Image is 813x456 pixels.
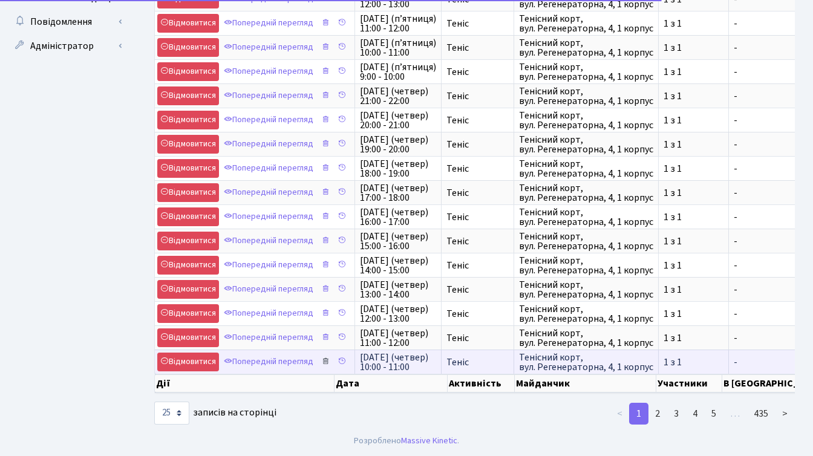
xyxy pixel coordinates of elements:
span: Тенісний корт, вул. Регенераторна, 4, 1 корпус [519,111,653,130]
a: Відмовитися [157,159,219,178]
span: 1 з 1 [664,164,723,174]
a: > [775,403,795,425]
span: [DATE] (четвер) 11:00 - 12:00 [360,328,436,348]
span: 1 з 1 [664,285,723,295]
span: 1 з 1 [664,43,723,53]
a: 4 [685,403,705,425]
span: [DATE] (четвер) 18:00 - 19:00 [360,159,436,178]
a: 1 [629,403,648,425]
span: Теніс [446,164,509,174]
span: 1 з 1 [664,91,723,101]
span: Тенісний корт, вул. Регенераторна, 4, 1 корпус [519,304,653,324]
a: Відмовитися [157,232,219,250]
span: Тенісний корт, вул. Регенераторна, 4, 1 корпус [519,14,653,33]
span: [DATE] (четвер) 12:00 - 13:00 [360,304,436,324]
span: [DATE] (п’ятниця) 10:00 - 11:00 [360,38,436,57]
span: Тенісний корт, вул. Регенераторна, 4, 1 корпус [519,183,653,203]
span: Теніс [446,140,509,149]
span: Теніс [446,116,509,125]
span: Тенісний корт, вул. Регенераторна, 4, 1 корпус [519,280,653,299]
span: Теніс [446,285,509,295]
a: Попередній перегляд [221,183,316,202]
a: Відмовитися [157,304,219,323]
a: Відмовитися [157,135,219,154]
a: Попередній перегляд [221,232,316,250]
span: Теніс [446,91,509,101]
span: 1 з 1 [664,67,723,77]
a: Попередній перегляд [221,14,316,33]
a: 5 [704,403,723,425]
span: Тенісний корт, вул. Регенераторна, 4, 1 корпус [519,232,653,251]
a: Відмовитися [157,207,219,226]
span: Теніс [446,333,509,343]
a: Відмовитися [157,256,219,275]
a: Попередній перегляд [221,111,316,129]
span: 1 з 1 [664,19,723,28]
a: Попередній перегляд [221,256,316,275]
span: 1 з 1 [664,261,723,270]
span: Теніс [446,43,509,53]
span: 1 з 1 [664,116,723,125]
a: Попередній перегляд [221,159,316,178]
label: записів на сторінці [154,402,276,425]
span: Теніс [446,261,509,270]
th: Майданчик [515,374,656,392]
a: 435 [746,403,775,425]
span: Тенісний корт, вул. Регенераторна, 4, 1 корпус [519,328,653,348]
a: 3 [667,403,686,425]
span: Тенісний корт, вул. Регенераторна, 4, 1 корпус [519,135,653,154]
span: [DATE] (четвер) 10:00 - 11:00 [360,353,436,372]
a: Попередній перегляд [221,304,316,323]
span: Теніс [446,67,509,77]
span: Теніс [446,19,509,28]
a: Попередній перегляд [221,207,316,226]
span: [DATE] (четвер) 17:00 - 18:00 [360,183,436,203]
a: Попередній перегляд [221,280,316,299]
a: Повідомлення [6,10,127,34]
th: Активність [448,374,515,392]
div: Розроблено . [354,434,459,448]
span: Теніс [446,236,509,246]
span: Тенісний корт, вул. Регенераторна, 4, 1 корпус [519,159,653,178]
a: Відмовитися [157,111,219,129]
span: 1 з 1 [664,188,723,198]
a: Відмовитися [157,62,219,81]
span: [DATE] (четвер) 13:00 - 14:00 [360,280,436,299]
a: Відмовитися [157,353,219,371]
span: Тенісний корт, вул. Регенераторна, 4, 1 корпус [519,256,653,275]
a: Попередній перегляд [221,353,316,371]
span: Тенісний корт, вул. Регенераторна, 4, 1 корпус [519,86,653,106]
a: Відмовитися [157,280,219,299]
a: Попередній перегляд [221,135,316,154]
th: Участники [656,374,722,392]
a: Попередній перегляд [221,62,316,81]
a: Відмовитися [157,86,219,105]
a: Відмовитися [157,183,219,202]
span: [DATE] (четвер) 15:00 - 16:00 [360,232,436,251]
span: [DATE] (четвер) 19:00 - 20:00 [360,135,436,154]
a: Адміністратор [6,34,127,58]
a: Massive Kinetic [401,434,457,447]
span: 1 з 1 [664,333,723,343]
span: 1 з 1 [664,140,723,149]
span: [DATE] (п’ятниця) 11:00 - 12:00 [360,14,436,33]
span: Теніс [446,212,509,222]
span: Теніс [446,188,509,198]
span: Теніс [446,357,509,367]
span: Тенісний корт, вул. Регенераторна, 4, 1 корпус [519,38,653,57]
span: Тенісний корт, вул. Регенераторна, 4, 1 корпус [519,207,653,227]
th: Дата [335,374,448,392]
a: Попередній перегляд [221,38,316,57]
span: Теніс [446,309,509,319]
a: Попередній перегляд [221,328,316,347]
select: записів на сторінці [154,402,189,425]
span: [DATE] (четвер) 16:00 - 17:00 [360,207,436,227]
span: 1 з 1 [664,309,723,319]
span: 1 з 1 [664,212,723,222]
span: 1 з 1 [664,236,723,246]
span: Тенісний корт, вул. Регенераторна, 4, 1 корпус [519,353,653,372]
span: [DATE] (четвер) 20:00 - 21:00 [360,111,436,130]
span: 1 з 1 [664,357,723,367]
a: 2 [648,403,667,425]
span: [DATE] (четвер) 21:00 - 22:00 [360,86,436,106]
